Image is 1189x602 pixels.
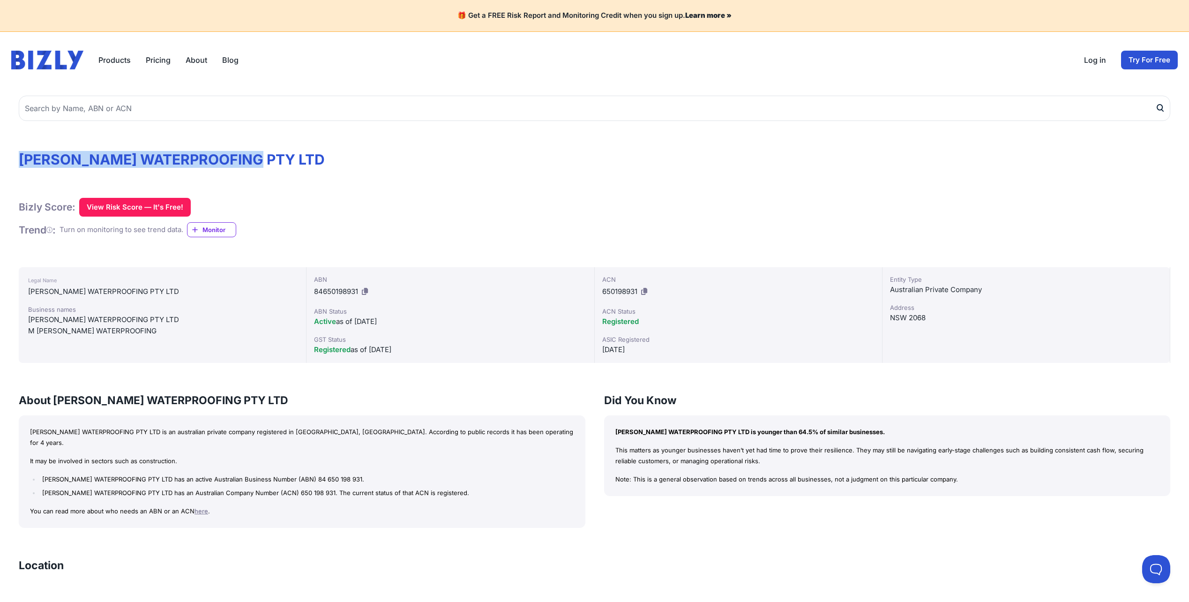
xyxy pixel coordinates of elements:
a: Learn more » [685,11,732,20]
div: ABN [314,275,586,284]
h3: Did You Know [604,393,1171,408]
span: Registered [314,345,351,354]
a: Blog [222,54,239,66]
div: Business names [28,305,297,314]
h3: Location [19,558,64,573]
a: Log in [1084,54,1106,66]
button: View Risk Score — It's Free! [79,198,191,217]
div: Address [890,303,1162,312]
div: as of [DATE] [314,316,586,327]
iframe: Toggle Customer Support [1142,555,1170,583]
p: You can read more about who needs an ABN or an ACN . [30,506,574,517]
p: Note: This is a general observation based on trends across all businesses, not a judgment on this... [615,474,1159,485]
div: ACN [602,275,875,284]
div: [DATE] [602,344,875,355]
div: Entity Type [890,275,1162,284]
div: [PERSON_NAME] WATERPROOFING PTY LTD [28,314,297,325]
div: ACN Status [602,307,875,316]
span: Registered [602,317,639,326]
div: M [PERSON_NAME] WATERPROOFING [28,325,297,337]
a: here [194,507,208,515]
div: NSW 2068 [890,312,1162,324]
p: [PERSON_NAME] WATERPROOFING PTY LTD is an australian private company registered in [GEOGRAPHIC_DA... [30,427,574,448]
a: About [186,54,207,66]
h1: [PERSON_NAME] WATERPROOFING PTY LTD [19,151,1170,168]
span: Active [314,317,336,326]
div: Turn on monitoring to see trend data. [60,225,183,235]
div: ABN Status [314,307,586,316]
h1: Bizly Score: [19,201,75,213]
div: ASIC Registered [602,335,875,344]
div: Australian Private Company [890,284,1162,295]
div: GST Status [314,335,586,344]
span: 84650198931 [314,287,358,296]
a: Monitor [187,222,236,237]
p: It may be involved in sectors such as construction. [30,456,574,467]
li: [PERSON_NAME] WATERPROOFING PTY LTD has an active Australian Business Number (ABN) 84 650 198 931. [40,474,574,485]
h1: Trend : [19,224,56,236]
div: Legal Name [28,275,297,286]
a: Try For Free [1121,51,1178,69]
div: as of [DATE] [314,344,586,355]
p: This matters as younger businesses haven’t yet had time to prove their resilience. They may still... [615,445,1159,467]
input: Search by Name, ABN or ACN [19,96,1170,121]
span: 650198931 [602,287,637,296]
li: [PERSON_NAME] WATERPROOFING PTY LTD has an Australian Company Number (ACN) 650 198 931. The curre... [40,488,574,498]
button: Products [98,54,131,66]
p: [PERSON_NAME] WATERPROOFING PTY LTD is younger than 64.5% of similar businesses. [615,427,1159,437]
div: [PERSON_NAME] WATERPROOFING PTY LTD [28,286,297,297]
a: Pricing [146,54,171,66]
span: Monitor [202,225,236,234]
h4: 🎁 Get a FREE Risk Report and Monitoring Credit when you sign up. [11,11,1178,20]
h3: About [PERSON_NAME] WATERPROOFING PTY LTD [19,393,585,408]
